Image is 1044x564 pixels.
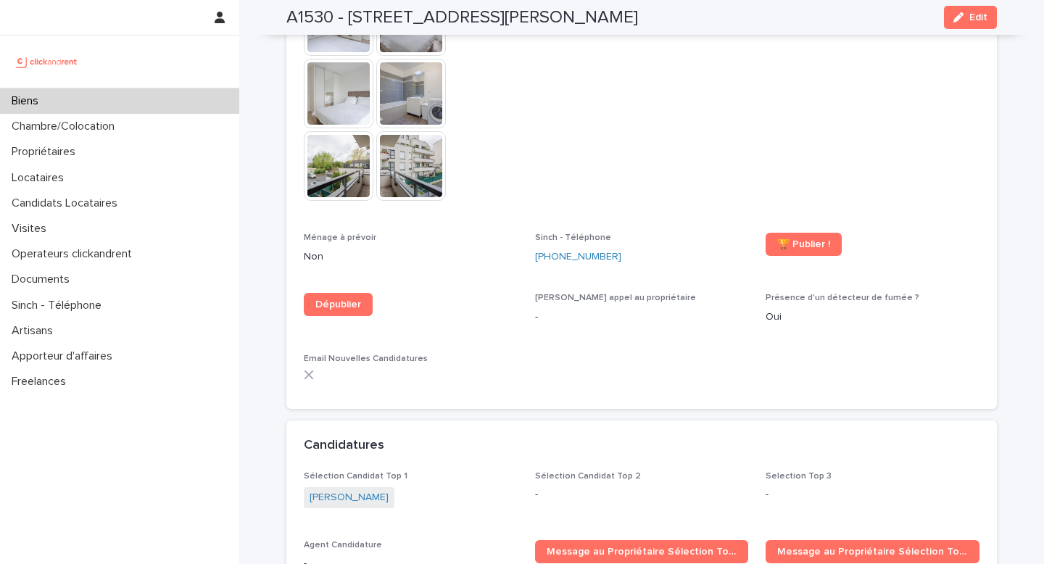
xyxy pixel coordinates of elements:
[304,541,382,550] span: Agent Candidature
[535,310,749,325] p: -
[535,249,621,265] a: [PHONE_NUMBER]
[6,247,144,261] p: Operateurs clickandrent
[6,299,113,312] p: Sinch - Téléphone
[286,7,638,28] h2: A1530 - [STREET_ADDRESS][PERSON_NAME]
[12,47,82,76] img: UCB0brd3T0yccxBKYDjQ
[6,349,124,363] p: Apporteur d'affaires
[6,145,87,159] p: Propriétaires
[304,249,518,265] p: Non
[547,547,737,557] span: Message au Propriétaire Sélection Top 1
[535,472,641,481] span: Sélection Candidat Top 2
[6,120,126,133] p: Chambre/Colocation
[304,438,384,454] h2: Candidatures
[6,196,129,210] p: Candidats Locataires
[766,540,979,563] a: Message au Propriétaire Sélection Top 2
[535,294,696,302] span: [PERSON_NAME] appel au propriétaire
[777,239,830,249] span: 🏆 Publier !
[944,6,997,29] button: Edit
[304,354,428,363] span: Email Nouvelles Candidatures
[6,222,58,236] p: Visites
[6,273,81,286] p: Documents
[535,487,749,502] p: -
[315,299,361,310] span: Dépublier
[535,540,749,563] a: Message au Propriétaire Sélection Top 1
[766,487,979,502] p: -
[310,490,389,505] a: [PERSON_NAME]
[304,293,373,316] a: Dépublier
[777,547,968,557] span: Message au Propriétaire Sélection Top 2
[304,233,376,242] span: Ménage à prévoir
[6,171,75,185] p: Locataires
[6,375,78,389] p: Freelances
[766,472,832,481] span: Selection Top 3
[6,324,65,338] p: Artisans
[304,472,407,481] span: Sélection Candidat Top 1
[969,12,987,22] span: Edit
[6,94,50,108] p: Biens
[535,233,611,242] span: Sinch - Téléphone
[766,310,979,325] p: Oui
[766,233,842,256] a: 🏆 Publier !
[766,294,919,302] span: Présence d'un détecteur de fumée ?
